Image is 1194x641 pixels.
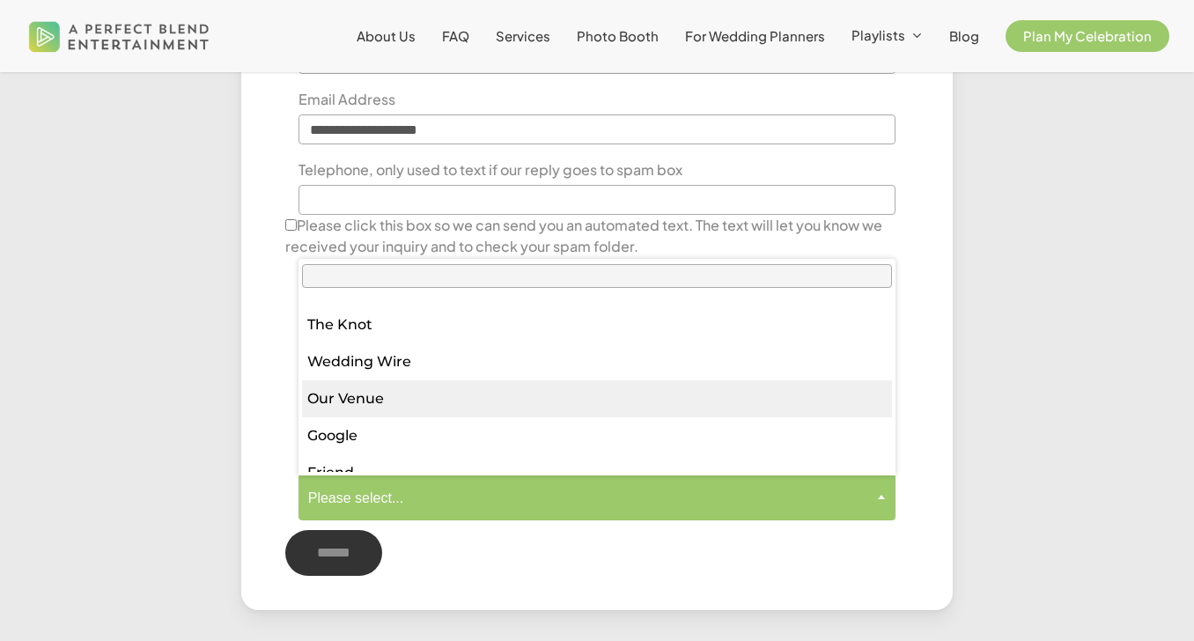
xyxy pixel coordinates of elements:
span: Please select... [298,475,896,520]
span: About Us [357,27,416,44]
label: Venue Name [285,369,397,390]
a: Services [496,29,550,43]
span: Photo Booth [577,27,659,44]
label: Event Type [285,276,386,298]
label: Telephone, only used to text if our reply goes to spam box [285,159,696,181]
a: FAQ [442,29,469,43]
span: Plan My Celebration [1023,27,1152,44]
a: About Us [357,29,416,43]
li: Wedding Wire [302,343,893,380]
label: How did you hear about us? [285,439,495,460]
span: Services [496,27,550,44]
a: Playlists [851,28,923,44]
img: A Perfect Blend Entertainment [25,7,214,65]
label: Please click this box so we can send you an automated text. The text will let you know we receive... [285,215,910,257]
span: Please select... [299,490,895,506]
span: For Wedding Planners [685,27,825,44]
a: Plan My Celebration [1006,29,1169,43]
a: For Wedding Planners [685,29,825,43]
li: Our Venue [302,380,893,417]
label: Email Address [285,89,409,110]
span: FAQ [442,27,469,44]
input: Please click this box so we can send you an automated text. The text will let you know we receive... [285,219,297,231]
li: Google [302,417,893,454]
span: Playlists [851,26,905,43]
a: Blog [949,29,979,43]
li: Friend [302,454,893,491]
li: The Knot [302,306,893,343]
span: Blog [949,27,979,44]
a: Photo Booth [577,29,659,43]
